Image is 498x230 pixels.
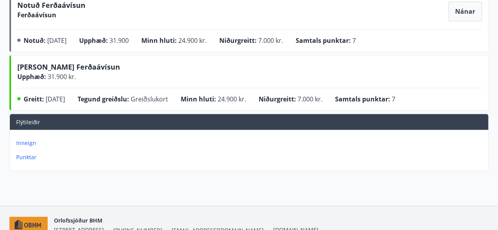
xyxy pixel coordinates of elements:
span: 7.000 kr. [298,95,322,103]
span: Samtals punktar : [296,36,351,45]
span: Notuð Ferðaávísun [17,0,85,13]
span: 7 [352,36,356,45]
span: Orlofssjóður BHM [54,217,102,224]
span: Minn hluti : [181,95,216,103]
p: Inneign [16,139,485,147]
span: 7.000 kr. [258,36,283,45]
span: [DATE] [46,95,65,103]
span: Samtals punktar : [335,95,390,103]
span: Ferðaávísun [17,11,56,19]
span: 7 [392,95,395,103]
span: Minn hluti : [141,36,177,45]
span: Notuð : [24,36,46,45]
span: 24.900 kr. [218,95,246,103]
span: 31.900 [109,36,129,45]
span: Tegund greiðslu : [78,95,129,103]
span: Niðurgreitt : [259,95,296,103]
span: Flýtileiðir [16,118,40,126]
span: Nánar [455,7,475,16]
p: Punktar [16,153,485,161]
span: Niðurgreitt : [219,36,257,45]
span: [PERSON_NAME] Ferðaávísun [17,62,120,75]
span: Greiðslukort [131,95,168,103]
span: Upphæð : [17,72,46,81]
span: Upphæð : [79,36,108,45]
button: Nánar [449,2,481,21]
span: [DATE] [47,36,67,45]
span: 31.900 kr. [46,72,76,81]
span: Greitt : [24,95,44,103]
span: 24.900 kr. [178,36,207,45]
